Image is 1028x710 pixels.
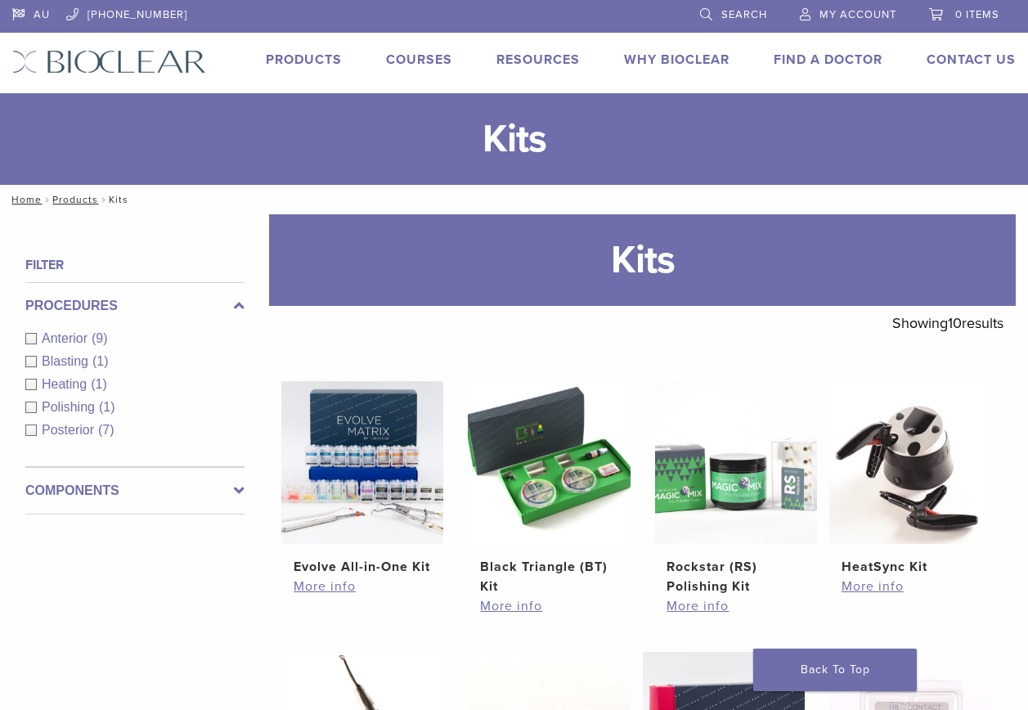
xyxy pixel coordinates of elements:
[468,381,630,595] a: Black Triangle (BT) KitBlack Triangle (BT) Kit
[42,377,91,391] span: Heating
[98,423,114,437] span: (7)
[52,194,98,205] a: Products
[12,50,206,74] img: Bioclear
[624,52,729,68] a: Why Bioclear
[496,52,580,68] a: Resources
[480,557,617,596] h2: Black Triangle (BT) Kit
[266,52,342,68] a: Products
[655,381,817,543] img: Rockstar (RS) Polishing Kit
[25,255,245,275] h4: Filter
[842,577,979,596] a: More info
[655,381,817,595] a: Rockstar (RS) Polishing KitRockstar (RS) Polishing Kit
[281,381,443,576] a: Evolve All-in-One KitEvolve All-in-One Kit
[829,381,991,543] img: HeatSync Kit
[42,195,52,204] span: /
[774,52,882,68] a: Find A Doctor
[294,557,431,577] h2: Evolve All-in-One Kit
[819,8,896,21] span: My Account
[468,381,630,543] img: Black Triangle (BT) Kit
[294,577,431,596] a: More info
[892,306,1003,340] p: Showing results
[829,381,991,576] a: HeatSync KitHeatSync Kit
[25,481,245,501] label: Components
[91,377,107,391] span: (1)
[92,331,108,345] span: (9)
[667,596,804,616] a: More info
[42,331,92,345] span: Anterior
[92,354,109,368] span: (1)
[98,195,109,204] span: /
[753,649,917,691] a: Back To Top
[667,557,804,596] h2: Rockstar (RS) Polishing Kit
[281,381,443,543] img: Evolve All-in-One Kit
[955,8,999,21] span: 0 items
[42,400,99,414] span: Polishing
[42,423,98,437] span: Posterior
[269,214,1016,306] h1: Kits
[42,354,92,368] span: Blasting
[480,596,617,616] a: More info
[7,194,42,205] a: Home
[386,52,452,68] a: Courses
[927,52,1016,68] a: Contact Us
[99,400,115,414] span: (1)
[842,557,979,577] h2: HeatSync Kit
[721,8,767,21] span: Search
[25,296,245,316] label: Procedures
[948,314,962,332] span: 10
